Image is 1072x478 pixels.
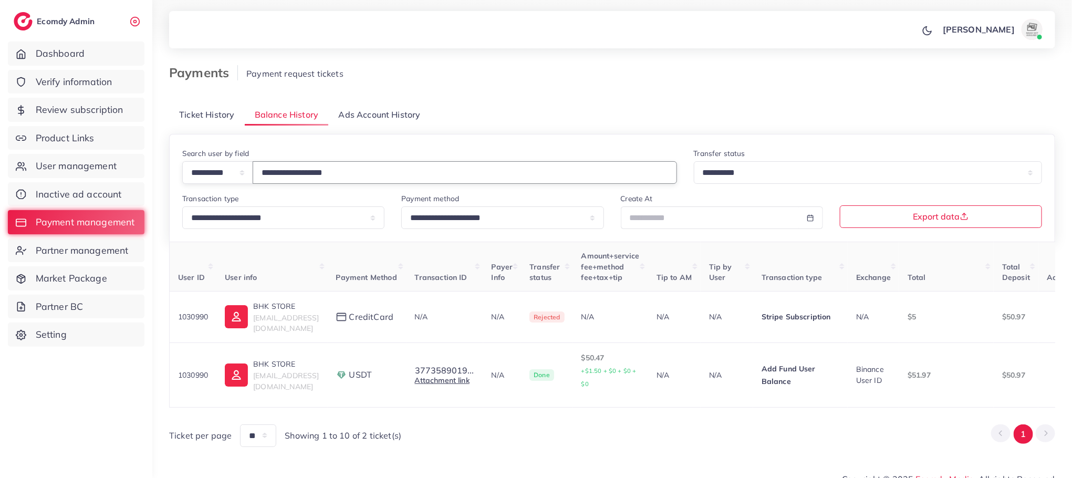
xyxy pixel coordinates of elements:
[1002,262,1030,282] span: Total Deposit
[908,273,926,282] span: Total
[621,193,653,204] label: Create At
[169,65,238,80] h3: Payments
[246,68,344,79] span: Payment request tickets
[169,430,232,442] span: Ticket per page
[529,262,560,282] span: Transfer status
[762,310,839,323] p: Stripe Subscription
[8,295,144,319] a: Partner BC
[581,351,640,390] p: $50.47
[8,210,144,234] a: Payment management
[8,154,144,178] a: User management
[856,364,891,386] div: Binance User ID
[401,193,459,204] label: Payment method
[253,313,319,333] span: [EMAIL_ADDRESS][DOMAIN_NAME]
[8,70,144,94] a: Verify information
[179,109,234,121] span: Ticket History
[8,323,144,347] a: Setting
[36,159,117,173] span: User management
[36,244,129,257] span: Partner management
[349,311,394,323] span: creditCard
[14,12,33,30] img: logo
[1002,369,1030,381] p: $50.97
[336,273,397,282] span: Payment Method
[762,362,839,388] p: Add Fund User Balance
[178,273,205,282] span: User ID
[415,376,470,385] a: Attachment link
[913,212,969,221] span: Export data
[36,300,84,314] span: Partner BC
[1014,424,1033,444] button: Go to page 1
[178,369,208,381] p: 1030990
[856,273,891,282] span: Exchange
[1002,310,1030,323] p: $50.97
[8,126,144,150] a: Product Links
[529,311,564,323] span: Rejected
[856,312,869,321] span: N/A
[36,215,135,229] span: Payment management
[36,272,107,285] span: Market Package
[840,205,1042,228] button: Export data
[581,311,640,322] div: N/A
[336,370,347,380] img: payment
[182,148,249,159] label: Search user by field
[336,313,347,321] img: payment
[1022,19,1043,40] img: avatar
[581,251,640,282] span: Amount+service fee+method fee+tax+tip
[36,188,122,201] span: Inactive ad account
[36,75,112,89] span: Verify information
[709,310,745,323] p: N/A
[492,369,513,381] p: N/A
[225,305,248,328] img: ic-user-info.36bf1079.svg
[8,238,144,263] a: Partner management
[36,328,67,341] span: Setting
[36,103,123,117] span: Review subscription
[182,193,239,204] label: Transaction type
[908,312,916,321] span: $5
[253,371,319,391] span: [EMAIL_ADDRESS][DOMAIN_NAME]
[657,310,692,323] p: N/A
[762,273,823,282] span: Transaction type
[709,369,745,381] p: N/A
[415,366,475,375] button: 3773589019...
[908,369,985,381] p: $51.97
[178,310,208,323] p: 1030990
[492,262,513,282] span: Payer Info
[937,19,1047,40] a: [PERSON_NAME]avatar
[349,369,372,381] span: USDT
[943,23,1015,36] p: [PERSON_NAME]
[253,358,319,370] p: BHK STORE
[225,273,257,282] span: User info
[285,430,401,442] span: Showing 1 to 10 of 2 ticket(s)
[991,424,1055,444] ul: Pagination
[8,98,144,122] a: Review subscription
[36,47,85,60] span: Dashboard
[8,41,144,66] a: Dashboard
[709,262,732,282] span: Tip by User
[8,182,144,206] a: Inactive ad account
[657,273,692,282] span: Tip to AM
[8,266,144,290] a: Market Package
[581,367,637,388] small: +$1.50 + $0 + $0 + $0
[694,148,745,159] label: Transfer status
[657,369,692,381] p: N/A
[339,109,421,121] span: Ads Account History
[415,312,428,321] span: N/A
[225,363,248,387] img: ic-user-info.36bf1079.svg
[37,16,97,26] h2: Ecomdy Admin
[415,273,467,282] span: Transaction ID
[492,310,513,323] p: N/A
[255,109,318,121] span: Balance History
[36,131,95,145] span: Product Links
[14,12,97,30] a: logoEcomdy Admin
[529,369,554,381] span: Done
[253,300,319,313] p: BHK STORE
